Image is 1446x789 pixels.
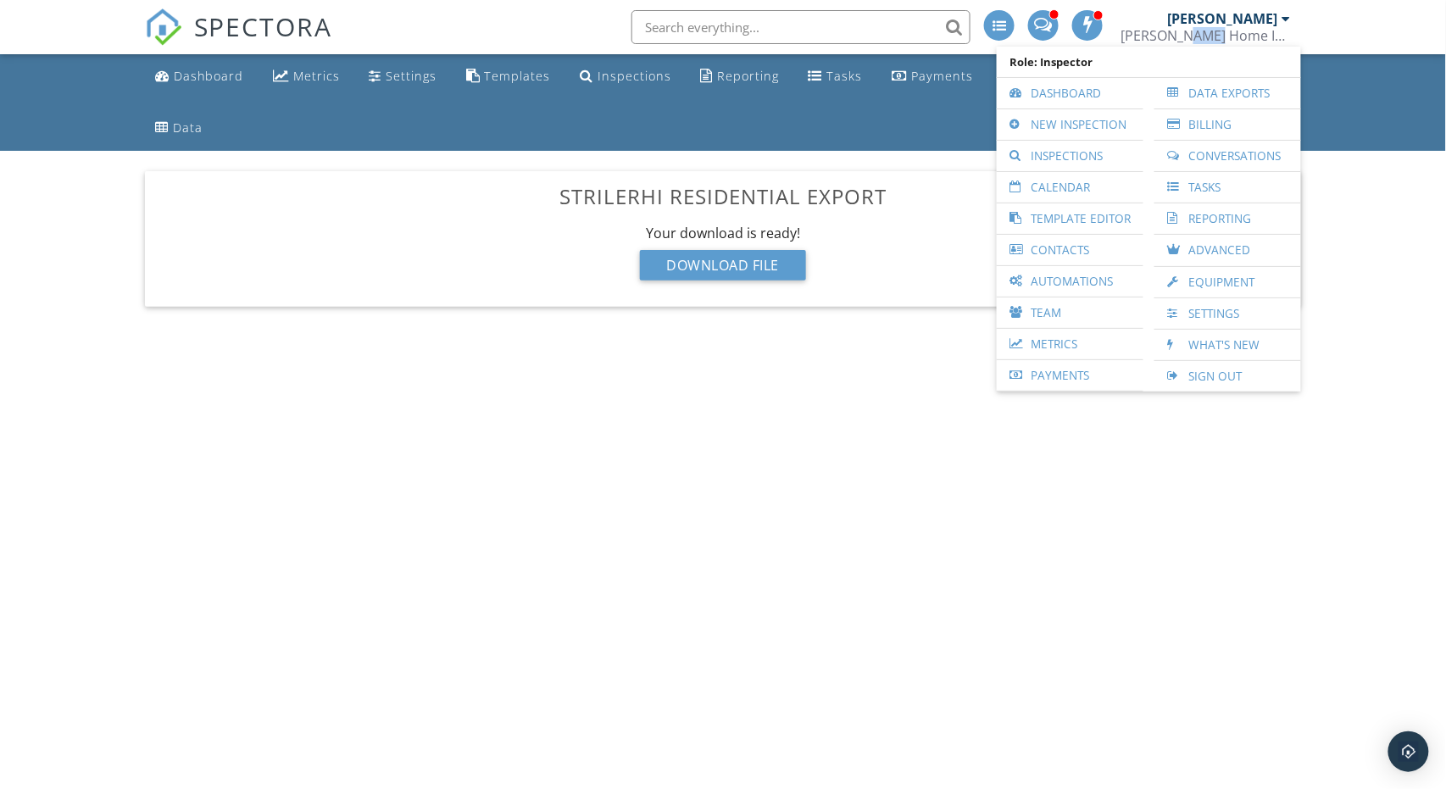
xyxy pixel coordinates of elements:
div: Inspections [598,68,671,84]
a: SPECTORA [145,23,333,58]
div: Payments [911,68,973,84]
div: Data [173,119,203,136]
h3: StrilerHI Residential Export [159,185,1288,208]
a: Inspections [1005,141,1135,171]
a: New Inspection [1005,109,1135,140]
a: Tasks [1163,172,1293,203]
div: [PERSON_NAME] [1167,10,1277,27]
a: Settings [1163,298,1293,329]
div: Settings [386,68,437,84]
div: Striler Home Inspections, Inc. [1121,27,1290,44]
a: Data [148,113,209,144]
a: Template Editor [1005,203,1135,234]
a: Payments [885,61,980,92]
a: Contacts [996,61,1086,92]
a: Contacts [1005,235,1135,265]
span: Role: Inspector [1005,47,1293,77]
img: The Best Home Inspection Software - Spectora [145,8,182,46]
a: Sign Out [1163,361,1293,392]
a: Advanced [1163,235,1293,266]
a: Templates [459,61,558,92]
div: Templates [485,68,551,84]
div: Reporting [717,68,779,84]
a: What's New [1163,330,1293,360]
div: Dashboard [174,68,244,84]
a: Tasks [802,61,870,92]
input: Search everything... [631,10,970,44]
a: Reporting [1163,203,1293,234]
div: Open Intercom Messenger [1388,731,1429,772]
a: Inspections [573,61,678,92]
a: Payments [1005,360,1135,391]
a: Conversations [1163,141,1293,171]
a: Equipment [1163,267,1293,297]
div: Tasks [827,68,863,84]
div: Download File [640,250,807,281]
a: Team [1005,297,1135,328]
a: Reporting [693,61,786,92]
div: Your download is ready! [159,224,1288,242]
a: Automations [1005,266,1135,297]
span: SPECTORA [194,8,333,44]
a: Data Exports [1163,78,1293,108]
a: Dashboard [1005,78,1135,108]
a: Calendar [1005,172,1135,203]
a: Dashboard [148,61,251,92]
div: Metrics [293,68,340,84]
a: Settings [362,61,443,92]
a: Metrics [1005,329,1135,359]
a: Metrics [266,61,347,92]
a: Billing [1163,109,1293,140]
